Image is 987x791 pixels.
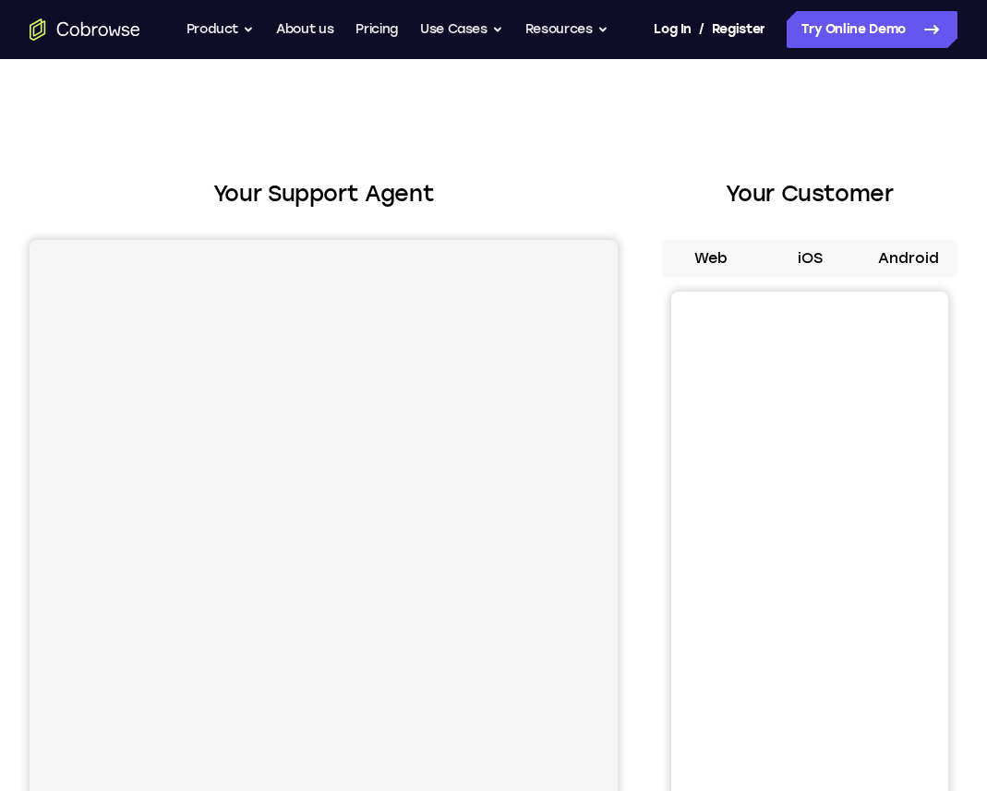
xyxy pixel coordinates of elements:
[662,240,761,277] button: Web
[276,11,333,48] a: About us
[30,18,140,41] a: Go to the home page
[787,11,957,48] a: Try Online Demo
[30,177,618,210] h2: Your Support Agent
[699,18,704,41] span: /
[355,11,398,48] a: Pricing
[662,177,957,210] h2: Your Customer
[712,11,765,48] a: Register
[859,240,957,277] button: Android
[761,240,860,277] button: iOS
[420,11,503,48] button: Use Cases
[525,11,608,48] button: Resources
[187,11,255,48] button: Product
[654,11,691,48] a: Log In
